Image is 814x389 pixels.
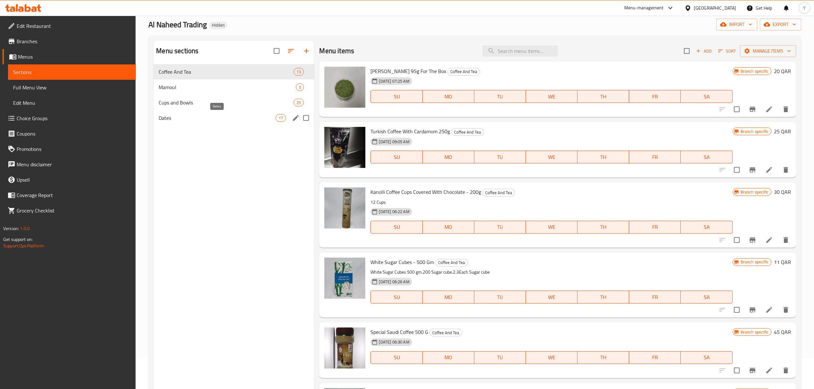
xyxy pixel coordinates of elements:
[778,102,793,117] button: delete
[3,157,136,172] a: Menu disclaimer
[528,353,575,362] span: WE
[526,221,577,234] button: WE
[477,92,523,101] span: TU
[760,19,801,30] button: export
[730,163,743,177] span: Select to update
[632,293,678,302] span: FR
[745,162,760,178] button: Branch-specific-item
[276,115,286,121] span: 17
[778,162,793,178] button: delete
[373,92,420,101] span: SU
[20,224,30,233] span: 1.0.0
[17,176,131,184] span: Upsell
[580,92,627,101] span: TH
[370,127,450,136] span: Turkish Coffee With Cardamom 250g
[373,353,420,362] span: SU
[13,84,131,91] span: Full Menu View
[629,151,681,163] button: FR
[3,242,44,250] a: Support.OpsPlatform
[8,80,136,95] a: Full Menu View
[730,364,743,377] span: Select to update
[483,189,515,196] span: Coffee And Tea
[423,221,474,234] button: MO
[683,293,730,302] span: SA
[738,68,771,74] span: Branch specific
[774,67,791,76] h6: 20 QAR
[425,293,472,302] span: MO
[324,67,365,108] img: Hibaq Hail 95g For The Box
[681,221,732,234] button: SA
[154,110,314,126] div: Dates17edit
[436,259,468,266] span: Coffee And Tea
[159,99,294,106] span: Cups and Bowls
[373,293,420,302] span: SU
[283,43,299,59] span: Sort sections
[429,329,462,336] div: Coffee And Tea
[425,92,472,101] span: MO
[694,4,736,12] div: [GEOGRAPHIC_DATA]
[580,353,627,362] span: TH
[745,102,760,117] button: Branch-specific-item
[8,95,136,111] a: Edit Menu
[730,103,743,116] span: Select to update
[154,95,314,110] div: Cups and Bowls25
[778,302,793,318] button: delete
[577,291,629,303] button: TH
[629,90,681,103] button: FR
[778,232,793,248] button: delete
[765,367,773,374] a: Edit menu item
[683,353,730,362] span: SA
[209,21,227,29] div: Hidden
[730,303,743,317] span: Select to update
[738,128,771,135] span: Branch specific
[370,327,428,337] span: Special Saudi Coffee 500 G
[526,151,577,163] button: WE
[370,187,481,197] span: Kanolli Coffee Cups Covered With Chocolate - 200g
[17,161,131,168] span: Menu disclaimer
[694,46,714,56] button: Add
[477,293,523,302] span: TU
[765,166,773,174] a: Edit menu item
[738,189,771,195] span: Branch specific
[159,83,296,91] span: Mamoul
[370,198,732,206] p: 12 Cups
[3,18,136,34] a: Edit Restaurant
[474,90,526,103] button: TU
[3,224,19,233] span: Version:
[774,187,791,196] h6: 30 QAR
[745,232,760,248] button: Branch-specific-item
[376,279,412,285] span: [DATE] 06:26 AM
[624,4,664,12] div: Menu-management
[370,151,422,163] button: SU
[423,151,474,163] button: MO
[694,46,714,56] span: Add item
[8,64,136,80] a: Sections
[3,49,136,64] a: Menus
[324,127,365,168] img: Turkish Coffee With Cardamom 250g
[3,111,136,126] a: Choice Groups
[370,268,732,276] p: White Sugar Cubes 500 gm.200 Sugar cube.2.3Each Sugar cube
[680,44,694,58] span: Select section
[683,153,730,162] span: SA
[632,92,678,101] span: FR
[296,84,303,90] span: 3
[154,64,314,79] div: Coffee And Tea13
[774,327,791,336] h6: 45 QAR
[482,189,515,196] div: Coffee And Tea
[745,302,760,318] button: Branch-specific-item
[299,43,314,59] button: Add section
[474,291,526,303] button: TU
[765,105,773,113] a: Edit menu item
[474,351,526,364] button: TU
[370,66,446,76] span: [PERSON_NAME] 95g For The Box
[774,127,791,136] h6: 25 QAR
[474,151,526,163] button: TU
[718,47,736,55] span: Sort
[376,78,412,84] span: [DATE] 07:25 AM
[373,153,420,162] span: SU
[451,128,484,136] div: Coffee And Tea
[270,44,283,58] span: Select all sections
[3,187,136,203] a: Coverage Report
[482,46,558,57] input: search
[425,222,472,232] span: MO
